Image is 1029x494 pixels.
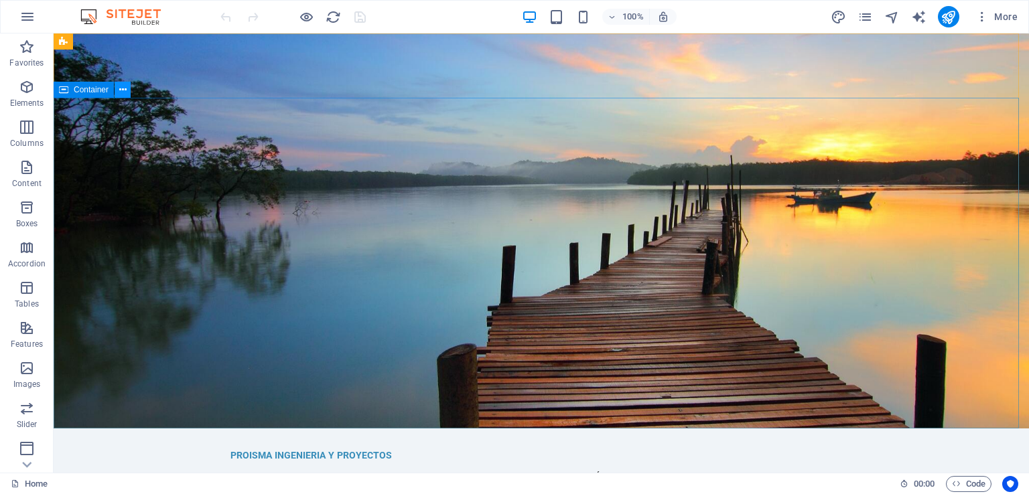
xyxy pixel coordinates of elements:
button: Code [946,476,991,492]
button: design [831,9,847,25]
p: Content [12,178,42,189]
span: More [975,10,1018,23]
i: AI Writer [911,9,927,25]
h6: 100% [622,9,644,25]
button: text_generator [911,9,927,25]
i: On resize automatically adjust zoom level to fit chosen device. [657,11,669,23]
p: Columns [10,138,44,149]
button: 100% [602,9,650,25]
p: Slider [17,419,38,430]
i: Design (Ctrl+Alt+Y) [831,9,846,25]
img: Editor Logo [77,9,178,25]
p: Accordion [8,258,46,269]
span: Code [952,476,985,492]
button: Usercentrics [1002,476,1018,492]
a: Click to cancel selection. Double-click to open Pages [11,476,48,492]
button: reload [325,9,341,25]
p: Features [11,339,43,349]
p: Boxes [16,218,38,229]
h6: Session time [900,476,935,492]
span: 00 00 [914,476,935,492]
p: Images [13,379,41,390]
button: publish [938,6,959,27]
i: Navigator [884,9,900,25]
span: : [923,479,925,489]
i: Reload page [326,9,341,25]
p: Favorites [9,58,44,68]
i: Pages (Ctrl+Alt+S) [857,9,873,25]
p: Tables [15,299,39,309]
button: pages [857,9,874,25]
span: Container [74,86,109,94]
button: Click here to leave preview mode and continue editing [298,9,314,25]
button: navigator [884,9,900,25]
i: Publish [941,9,956,25]
p: Elements [10,98,44,108]
button: More [970,6,1023,27]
